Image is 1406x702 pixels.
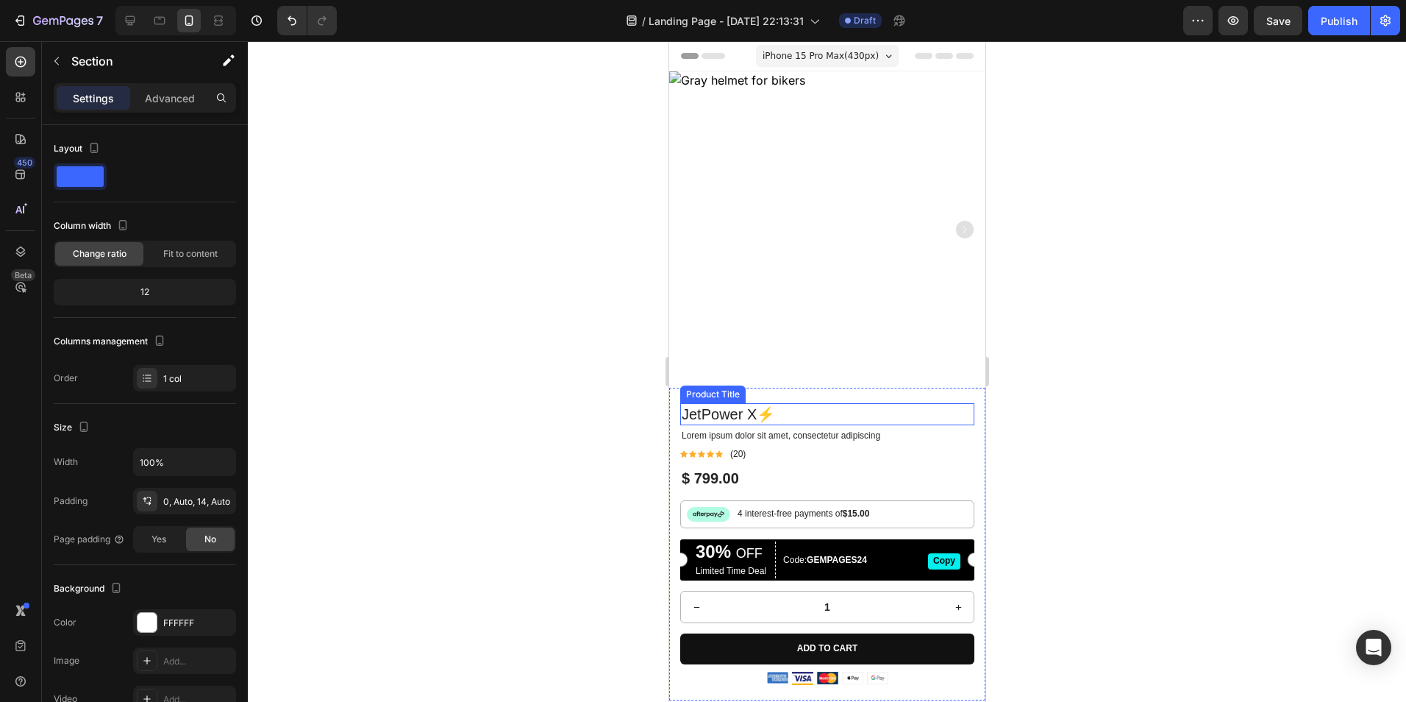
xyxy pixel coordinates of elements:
[642,13,646,29] span: /
[1266,15,1291,27] span: Save
[854,14,876,27] span: Draft
[54,332,168,352] div: Columns management
[54,216,132,236] div: Column width
[57,282,233,302] div: 12
[54,616,76,629] div: Color
[204,533,216,546] span: No
[163,495,232,508] div: 0, Auto, 14, Auto
[163,655,232,668] div: Add...
[277,6,337,35] div: Undo/Redo
[145,91,195,106] p: Advanced
[54,494,88,508] div: Padding
[54,579,125,599] div: Background
[11,269,35,281] div: Beta
[1254,6,1302,35] button: Save
[54,455,78,469] div: Width
[1356,630,1391,665] div: Open Intercom Messenger
[14,157,35,169] div: 450
[96,12,103,29] p: 7
[163,372,232,386] div: 1 col
[54,418,93,438] div: Size
[73,247,126,260] span: Change ratio
[54,654,79,667] div: Image
[1321,13,1357,29] div: Publish
[134,449,235,475] input: Auto
[1308,6,1370,35] button: Publish
[54,139,103,159] div: Layout
[649,13,804,29] span: Landing Page - [DATE] 22:13:31
[6,6,110,35] button: 7
[163,617,232,630] div: FFFFFF
[54,372,78,385] div: Order
[73,91,114,106] p: Settings
[669,41,985,702] iframe: Design area
[151,533,166,546] span: Yes
[163,247,218,260] span: Fit to content
[71,52,192,70] p: Section
[54,533,125,546] div: Page padding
